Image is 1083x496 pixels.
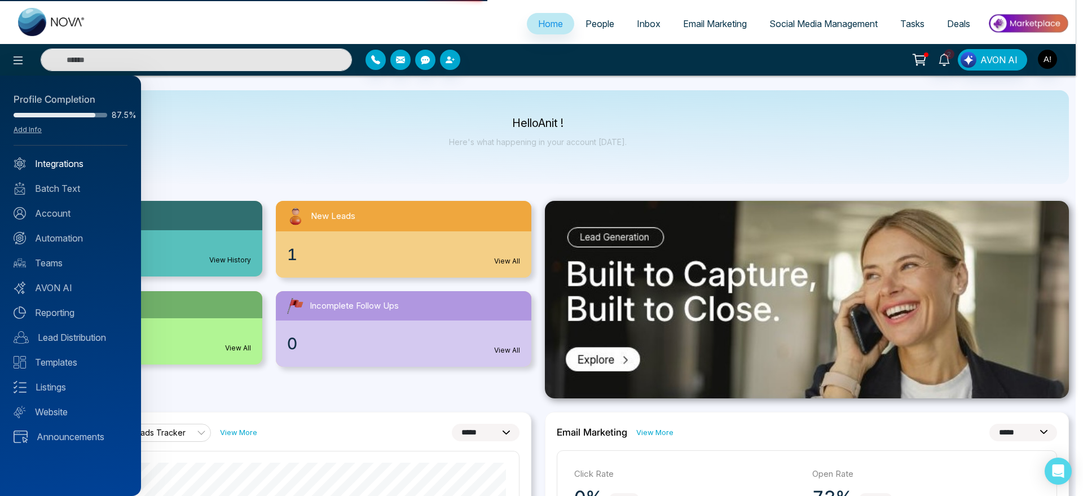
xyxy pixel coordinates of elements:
[14,306,26,319] img: Reporting.svg
[14,207,26,220] img: Account.svg
[14,381,27,393] img: Listings.svg
[112,111,127,119] span: 87.5%
[14,430,127,444] a: Announcements
[14,182,127,195] a: Batch Text
[14,207,127,220] a: Account
[14,331,29,344] img: Lead-dist.svg
[14,356,26,368] img: Templates.svg
[14,282,26,294] img: Avon-AI.svg
[14,405,127,419] a: Website
[14,157,127,170] a: Integrations
[14,406,26,418] img: Website.svg
[14,231,127,245] a: Automation
[14,125,42,134] a: Add Info
[14,355,127,369] a: Templates
[14,232,26,244] img: Automation.svg
[14,431,28,443] img: announcements.svg
[14,281,127,295] a: AVON AI
[14,257,26,269] img: team.svg
[14,256,127,270] a: Teams
[14,380,127,394] a: Listings
[14,182,26,195] img: batch_text_white.png
[14,93,127,107] div: Profile Completion
[14,306,127,319] a: Reporting
[1045,458,1072,485] div: Open Intercom Messenger
[14,331,127,344] a: Lead Distribution
[14,157,26,170] img: Integrated.svg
